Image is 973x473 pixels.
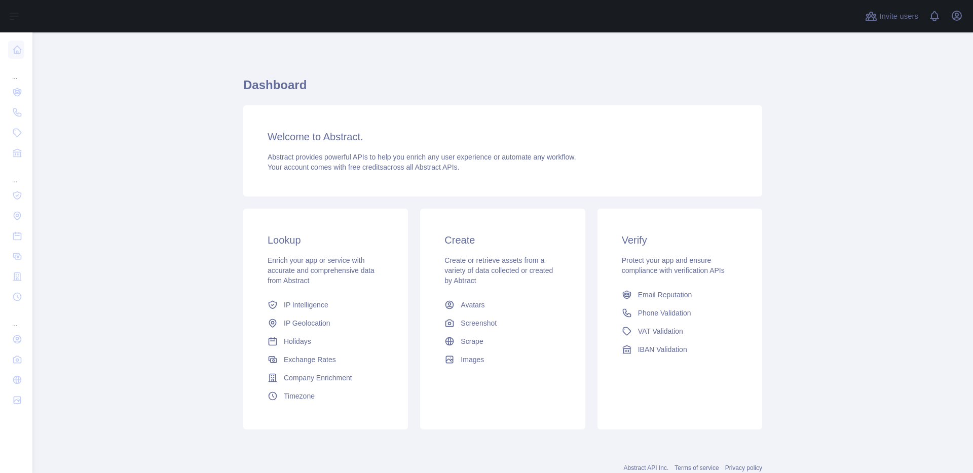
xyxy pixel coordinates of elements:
[284,300,328,310] span: IP Intelligence
[440,296,565,314] a: Avatars
[268,130,738,144] h3: Welcome to Abstract.
[461,300,484,310] span: Avatars
[268,153,576,161] span: Abstract provides powerful APIs to help you enrich any user experience or automate any workflow.
[264,350,388,369] a: Exchange Rates
[8,164,24,184] div: ...
[284,336,311,346] span: Holidays
[268,163,459,171] span: Your account comes with across all Abstract APIs.
[284,391,315,401] span: Timezone
[638,308,691,318] span: Phone Validation
[284,318,330,328] span: IP Geolocation
[440,314,565,332] a: Screenshot
[8,308,24,328] div: ...
[264,314,388,332] a: IP Geolocation
[638,290,692,300] span: Email Reputation
[879,11,918,22] span: Invite users
[444,233,560,247] h3: Create
[622,256,725,274] span: Protect your app and ensure compliance with verification APIs
[268,256,375,285] span: Enrich your app or service with accurate and comprehensive data from Abstract
[440,350,565,369] a: Images
[461,318,497,328] span: Screenshot
[348,163,383,171] span: free credits
[618,286,742,304] a: Email Reputation
[243,77,762,101] h1: Dashboard
[618,340,742,359] a: IBAN Validation
[863,8,920,24] button: Invite users
[264,369,388,387] a: Company Enrichment
[264,296,388,314] a: IP Intelligence
[725,464,762,471] a: Privacy policy
[8,61,24,81] div: ...
[675,464,719,471] a: Terms of service
[618,322,742,340] a: VAT Validation
[618,304,742,322] a: Phone Validation
[461,354,484,365] span: Images
[264,387,388,405] a: Timezone
[622,233,738,247] h3: Verify
[638,344,687,354] span: IBAN Validation
[638,326,683,336] span: VAT Validation
[268,233,384,247] h3: Lookup
[264,332,388,350] a: Holidays
[284,354,336,365] span: Exchange Rates
[440,332,565,350] a: Scrape
[284,373,352,383] span: Company Enrichment
[444,256,553,285] span: Create or retrieve assets from a variety of data collected or created by Abtract
[624,464,669,471] a: Abstract API Inc.
[461,336,483,346] span: Scrape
